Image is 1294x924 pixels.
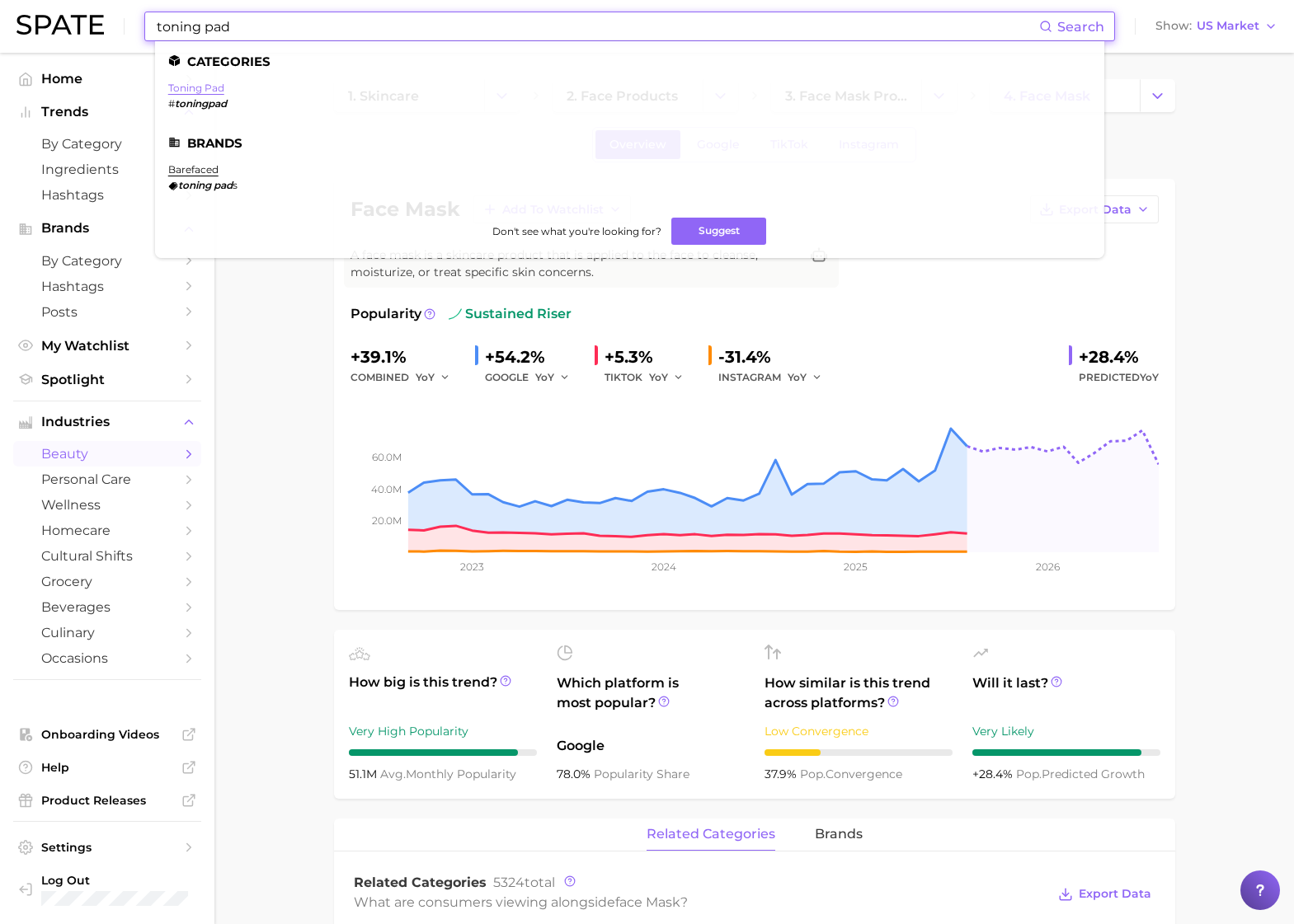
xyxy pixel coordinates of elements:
span: personal care [41,471,173,487]
button: YoY [535,368,571,387]
span: Popularity [351,304,421,324]
span: grocery [41,574,173,589]
a: beverages [13,594,201,620]
a: Log out. Currently logged in with e-mail Hannah.Houts@clorox.com. [13,868,201,911]
div: +28.4% [1079,344,1159,370]
tspan: 2025 [844,560,868,573]
a: barefaced [168,163,219,176]
li: Categories [168,54,1091,68]
span: Hashtags [41,279,173,294]
button: YoY [416,368,451,387]
span: Search [1057,19,1104,35]
button: YoY [649,368,685,387]
em: pad [214,179,233,191]
span: total [493,875,555,890]
a: Home [13,66,201,91]
span: s [233,179,238,191]
span: 51.1m [349,767,380,781]
span: monthly popularity [380,767,516,781]
abbr: average [380,767,406,781]
div: combined [351,368,462,387]
div: +54.2% [485,344,581,370]
button: Trends [13,100,201,124]
a: culinary [13,620,201,645]
em: toningpad [175,97,227,110]
span: # [168,97,175,110]
span: Will it last? [972,673,1160,713]
a: Help [13,755,201,780]
span: homecare [41,523,173,538]
div: GOOGLE [485,368,581,387]
span: related categories [647,827,775,842]
span: predicted growth [1016,767,1145,781]
span: How big is this trend? [349,673,537,713]
span: Ingredients [41,162,173,177]
span: brands [815,827,863,842]
a: Onboarding Videos [13,722,201,747]
span: Posts [41,304,173,320]
div: Very Likely [972,721,1160,741]
img: SPATE [16,15,104,35]
img: sustained riser [449,307,462,321]
div: Very High Popularity [349,721,537,741]
a: occasions [13,645,201,671]
span: Predicted [1079,368,1159,387]
a: wellness [13,492,201,518]
span: by Category [41,253,173,269]
div: +39.1% [351,344,462,370]
span: wellness [41,497,173,513]
span: My Watchlist [41,338,173,354]
span: Onboarding Videos [41,727,173,742]
span: Show [1155,21,1192,30]
div: +5.3% [605,344,695,370]
span: Brands [41,221,173,236]
button: Change Category [1140,79,1175,112]
span: convergence [800,767,902,781]
div: 9 / 10 [972,749,1160,756]
a: by Category [13,248,201,274]
em: toning [178,179,211,191]
span: Settings [41,840,173,855]
button: ShowUS Market [1151,16,1282,37]
span: popularity share [594,767,689,781]
span: Related Categories [354,875,487,890]
a: Posts [13,299,201,325]
span: Don't see what you're looking for? [492,225,661,237]
a: cultural shifts [13,543,201,569]
span: sustained riser [449,304,572,324]
span: YoY [649,370,668,384]
button: Suggest [671,218,766,245]
abbr: popularity index [1016,767,1042,781]
input: Search here for a brand, industry, or ingredient [155,12,1039,40]
abbr: popularity index [800,767,826,781]
div: 3 / 10 [765,749,953,756]
li: Brands [168,136,1091,150]
span: culinary [41,625,173,640]
span: Home [41,71,173,87]
span: by Category [41,136,173,152]
span: Trends [41,105,173,120]
a: Product Releases [13,788,201,813]
a: grocery [13,569,201,594]
span: Help [41,760,173,775]
span: Hashtags [41,187,173,203]
a: Ingredients [13,157,201,182]
span: +28.4% [972,767,1016,781]
span: YoY [416,370,435,384]
a: Hashtags [13,274,201,299]
tspan: 2026 [1035,560,1059,573]
a: Spotlight [13,367,201,392]
span: 5324 [493,875,525,890]
a: My Watchlist [13,333,201,359]
span: Log Out [41,873,196,888]
span: Export Data [1079,887,1151,901]
span: A face mask is a skincare product that is applied to the face to cleanse, moisturize, or treat sp... [351,246,799,281]
a: toning pad [168,82,224,94]
span: Spotlight [41,372,173,387]
span: Product Releases [41,793,173,808]
button: Export Data [1054,883,1155,906]
span: 37.9% [765,767,800,781]
span: cultural shifts [41,548,173,564]
tspan: 2023 [460,560,484,573]
button: Brands [13,216,201,241]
